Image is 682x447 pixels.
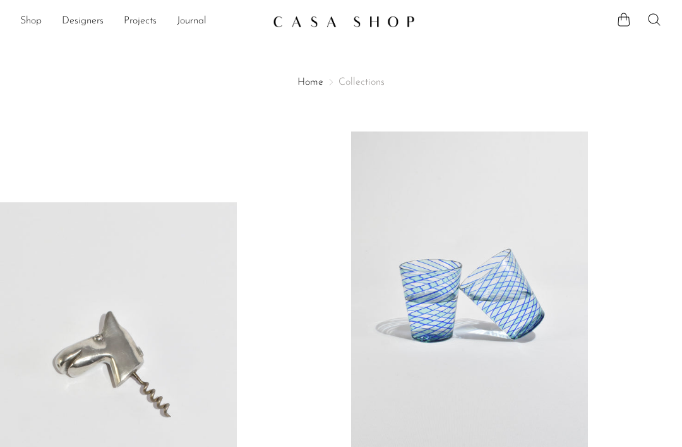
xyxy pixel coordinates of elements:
nav: Desktop navigation [20,11,263,32]
span: Collections [338,77,385,87]
a: Home [297,77,323,87]
ul: NEW HEADER MENU [20,11,263,32]
a: Projects [124,13,157,30]
nav: Breadcrumbs [20,77,662,87]
a: Journal [177,13,206,30]
a: Designers [62,13,104,30]
a: Shop [20,13,42,30]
